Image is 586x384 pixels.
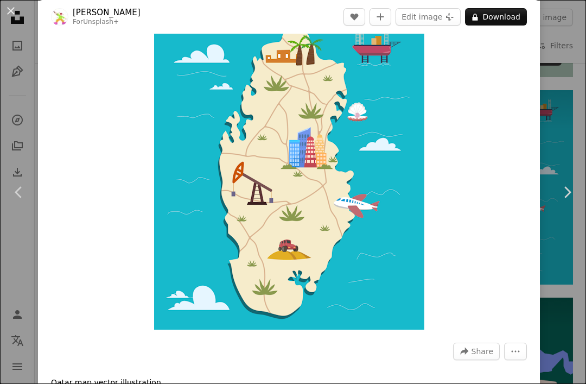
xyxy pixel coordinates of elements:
[73,7,141,18] a: [PERSON_NAME]
[51,8,68,26] img: Go to Mohammad Bazar's profile
[548,140,586,244] a: Next
[83,18,119,26] a: Unsplash+
[465,8,527,26] button: Download
[154,14,424,330] img: A map of the state of florida
[343,8,365,26] button: Like
[504,343,527,360] button: More Actions
[73,18,141,27] div: For
[154,14,424,330] button: Zoom in on this image
[472,343,493,360] span: Share
[396,8,461,26] button: Edit image
[370,8,391,26] button: Add to Collection
[453,343,500,360] button: Share this image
